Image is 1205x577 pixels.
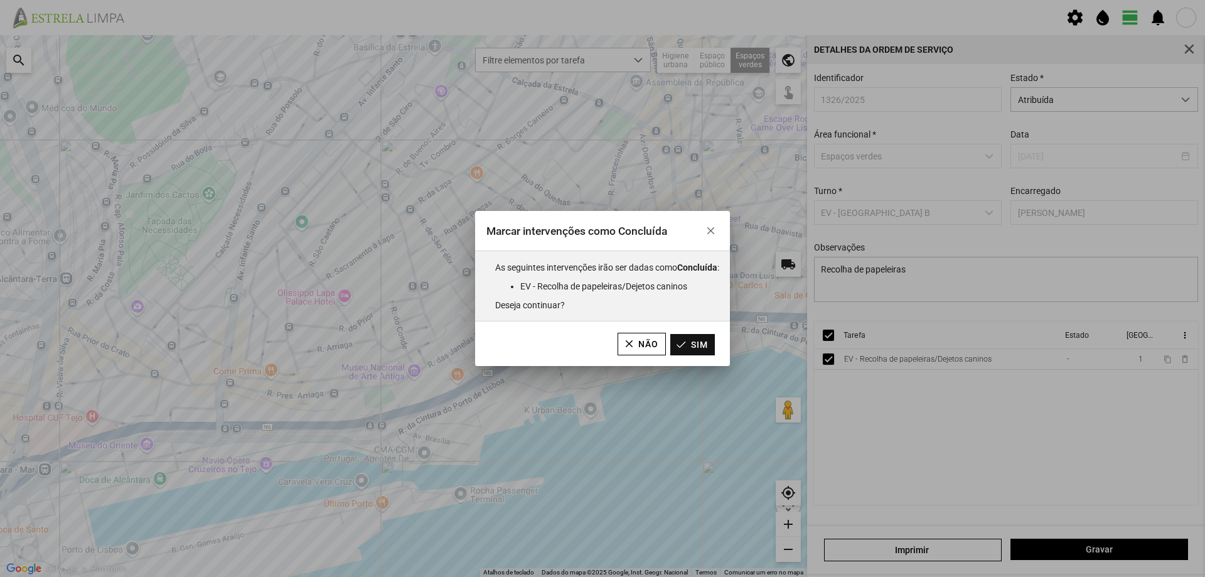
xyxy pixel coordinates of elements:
[670,334,715,355] button: Sim
[638,339,658,349] span: Não
[486,225,667,237] span: Marcar intervenções como Concluída
[495,262,719,310] span: As seguintes intervenções irão ser dadas como : Deseja continuar?
[520,281,719,291] li: EV - Recolha de papeleiras/Dejetos caninos
[618,333,666,355] button: Não
[691,340,708,350] span: Sim
[677,262,717,272] b: Concluída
